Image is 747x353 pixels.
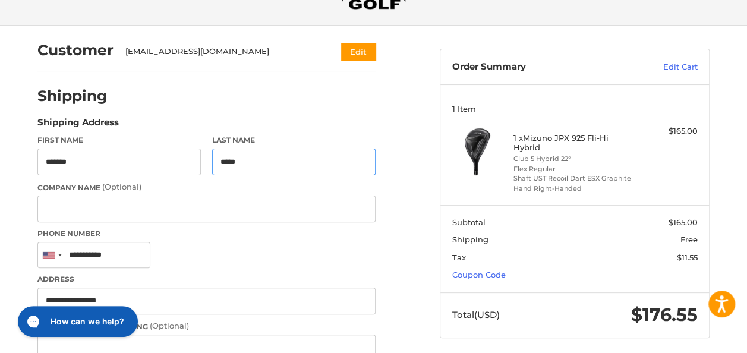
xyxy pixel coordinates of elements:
span: Total (USD) [452,309,500,320]
span: Shipping [452,235,488,244]
legend: Shipping Address [37,116,119,135]
iframe: Gorgias live chat messenger [12,302,141,341]
li: Club 5 Hybrid 22° [513,154,633,164]
h2: Shipping [37,87,108,105]
div: [EMAIL_ADDRESS][DOMAIN_NAME] [125,46,319,58]
span: Tax [452,253,466,262]
label: Apartment/Suite/Building [37,320,376,332]
label: Last Name [212,135,376,146]
span: $176.55 [631,304,698,326]
span: Subtotal [452,218,486,227]
span: Free [680,235,698,244]
button: Edit [341,43,376,60]
label: Address [37,274,376,285]
div: United States: +1 [38,242,65,268]
span: $165.00 [669,218,698,227]
h3: 1 Item [452,104,698,114]
small: (Optional) [102,182,141,191]
label: Phone Number [37,228,376,239]
li: Shaft UST Recoil Dart ESX Graphite [513,174,633,184]
h3: Order Summary [452,61,619,73]
h4: 1 x Mizuno JPX 925 Fli-Hi Hybrid [513,133,633,153]
small: (Optional) [150,321,189,330]
div: $165.00 [636,125,697,137]
li: Flex Regular [513,164,633,174]
span: $11.55 [677,253,698,262]
h2: Customer [37,41,114,59]
li: Hand Right-Handed [513,184,633,194]
a: Coupon Code [452,270,506,279]
label: First Name [37,135,201,146]
a: Edit Cart [619,61,698,73]
label: Company Name [37,181,376,193]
